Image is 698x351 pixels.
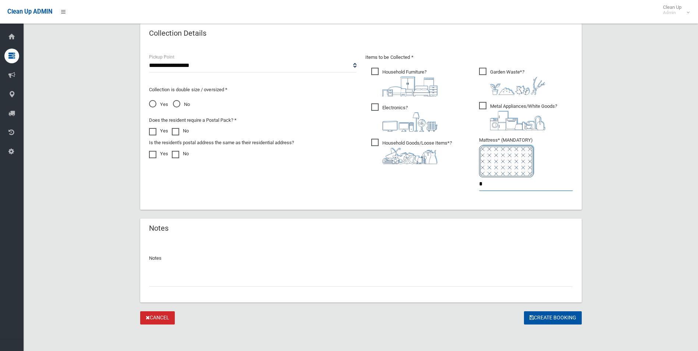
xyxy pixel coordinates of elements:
[663,10,681,15] small: Admin
[149,254,573,263] p: Notes
[173,100,190,109] span: No
[149,127,168,135] label: Yes
[490,103,557,130] i: ?
[149,100,168,109] span: Yes
[382,105,437,132] i: ?
[149,149,168,158] label: Yes
[149,116,237,125] label: Does the resident require a Postal Pack? *
[172,127,189,135] label: No
[140,221,177,235] header: Notes
[479,68,545,95] span: Garden Waste*
[490,77,545,95] img: 4fd8a5c772b2c999c83690221e5242e0.png
[371,139,452,164] span: Household Goods/Loose Items*
[479,145,534,177] img: e7408bece873d2c1783593a074e5cb2f.png
[365,53,573,62] p: Items to be Collected *
[371,68,437,96] span: Household Furniture
[140,311,175,325] a: Cancel
[149,138,294,147] label: Is the resident's postal address the same as their residential address?
[382,69,437,96] i: ?
[371,103,437,132] span: Electronics
[490,69,545,95] i: ?
[382,77,437,96] img: aa9efdbe659d29b613fca23ba79d85cb.png
[524,311,582,325] button: Create Booking
[149,85,357,94] p: Collection is double size / oversized *
[382,140,452,164] i: ?
[382,112,437,132] img: 394712a680b73dbc3d2a6a3a7ffe5a07.png
[659,4,689,15] span: Clean Up
[490,111,545,130] img: 36c1b0289cb1767239cdd3de9e694f19.png
[479,137,573,177] span: Mattress* (MANDATORY)
[382,148,437,164] img: b13cc3517677393f34c0a387616ef184.png
[479,102,557,130] span: Metal Appliances/White Goods
[7,8,52,15] span: Clean Up ADMIN
[172,149,189,158] label: No
[140,26,215,40] header: Collection Details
